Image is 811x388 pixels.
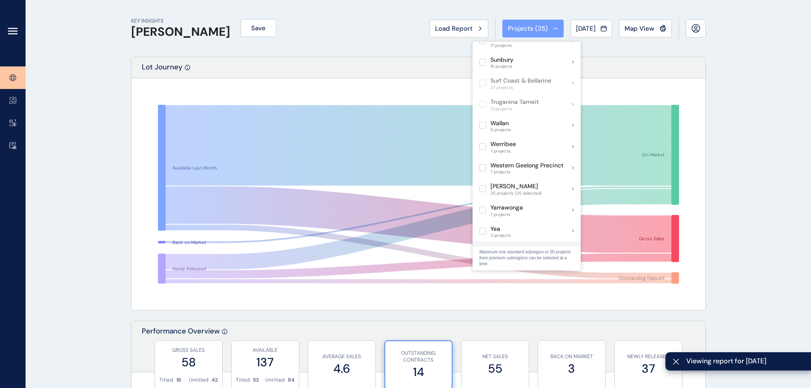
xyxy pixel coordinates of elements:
[159,347,218,354] p: GROSS SALES
[466,360,524,377] label: 55
[490,140,516,149] p: Werribee
[508,24,548,33] span: Projects ( 25 )
[490,161,564,170] p: Western Geelong Precinct
[430,20,488,37] button: Load Report
[542,360,601,377] label: 3
[542,353,601,360] p: BACK ON MARKET
[490,170,564,175] span: 7 projects
[490,106,539,112] span: 31 projects
[241,19,276,37] button: Save
[435,24,473,33] span: Load Report
[466,353,524,360] p: NET SALES
[251,24,266,32] span: Save
[625,24,654,33] span: Map View
[189,377,209,384] p: Untitled
[490,212,523,217] span: 7 projects
[490,191,542,196] span: 25 projects (25 selected)
[131,17,230,25] p: KEY INSIGHTS
[570,20,612,37] button: [DATE]
[236,354,295,371] label: 137
[502,20,564,37] button: Projects (25)
[490,77,551,85] p: Surf Coast & Bellarine
[142,62,183,78] p: Lot Journey
[288,377,295,384] p: 84
[253,377,259,384] p: 53
[490,204,523,212] p: Yarrawonga
[479,249,574,267] p: Maximum one standard subregion or 50 projects from premium subregions can be selected at a time.
[265,377,285,384] p: Untitled
[686,356,804,366] span: Viewing report for [DATE]
[490,233,511,238] span: 2 projects
[490,119,511,128] p: Wallan
[390,364,447,380] label: 14
[236,377,250,384] p: Titled
[619,353,678,360] p: NEWLY RELEASED
[490,225,511,233] p: Yea
[390,350,447,364] p: OUTSTANDING CONTRACTS
[490,56,513,64] p: Sunbury
[159,377,173,384] p: Titled
[490,149,516,154] span: 7 projects
[619,20,672,37] button: Map View
[490,182,542,191] p: [PERSON_NAME]
[159,354,218,371] label: 58
[490,64,513,69] span: 16 projects
[236,347,295,354] p: AVAILABLE
[312,360,371,377] label: 4.6
[490,98,539,106] p: Truganina Tarneit
[576,24,596,33] span: [DATE]
[142,326,220,372] p: Performance Overview
[479,245,527,252] span: STANDARD REGIONS
[312,353,371,360] p: AVERAGE SALES
[176,377,181,384] p: 16
[131,25,230,39] h1: [PERSON_NAME]
[490,85,551,90] span: 27 projects
[212,377,218,384] p: 42
[619,360,678,377] label: 37
[490,43,542,48] span: 17 projects
[490,127,511,132] span: 5 projects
